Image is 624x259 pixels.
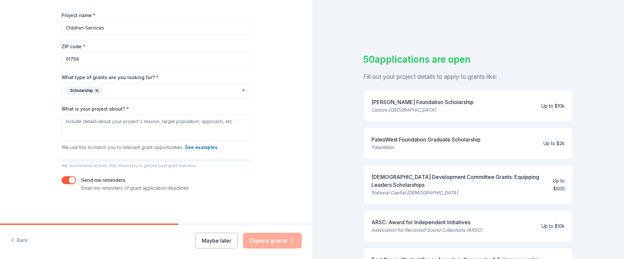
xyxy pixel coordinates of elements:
p: Email me reminders of grant application deadlines [81,184,189,192]
button: See examples [185,143,217,151]
div: Up to $10k [541,102,565,110]
div: Up to $2k [543,140,565,147]
div: [DEMOGRAPHIC_DATA] Development Committee Grants: Equipping Leaders Scholarships [371,173,541,189]
label: Send me reminders [81,177,125,183]
label: What type of grants are you looking for? [62,74,159,81]
div: Scholarship [66,86,103,95]
span: We use this to match you to relevant grant opportunities. [62,144,217,150]
div: National Capital [DEMOGRAPHIC_DATA] [371,189,541,197]
input: 12345 (U.S. only) [62,52,250,65]
input: After school program [62,21,250,34]
div: ARSC: Award for Independent Initiatives [371,218,482,226]
div: PaleoWest [371,143,481,151]
div: 50 applications are open [363,53,573,66]
div: [PERSON_NAME] Foundation Scholarship [371,98,474,106]
div: PaleoWest Foundation Graduate Scholarship [371,136,481,143]
div: Up to $10k [541,222,565,230]
label: Project name [62,12,96,19]
p: We recommend at least 300 characters to get the best grant matches. [62,163,250,168]
button: Maybe later [195,233,238,248]
div: Cedars-[GEOGRAPHIC_DATA] [371,106,474,114]
button: Scholarship [62,83,250,98]
div: Fill out your project details to apply to grants like: [363,72,573,82]
label: What is your project about? [62,106,129,112]
button: Back [10,234,28,248]
div: Association for Recorded Sound Collections (ARSC) [371,226,482,234]
div: Up to $500 [546,177,565,193]
label: ZIP code [62,43,85,50]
